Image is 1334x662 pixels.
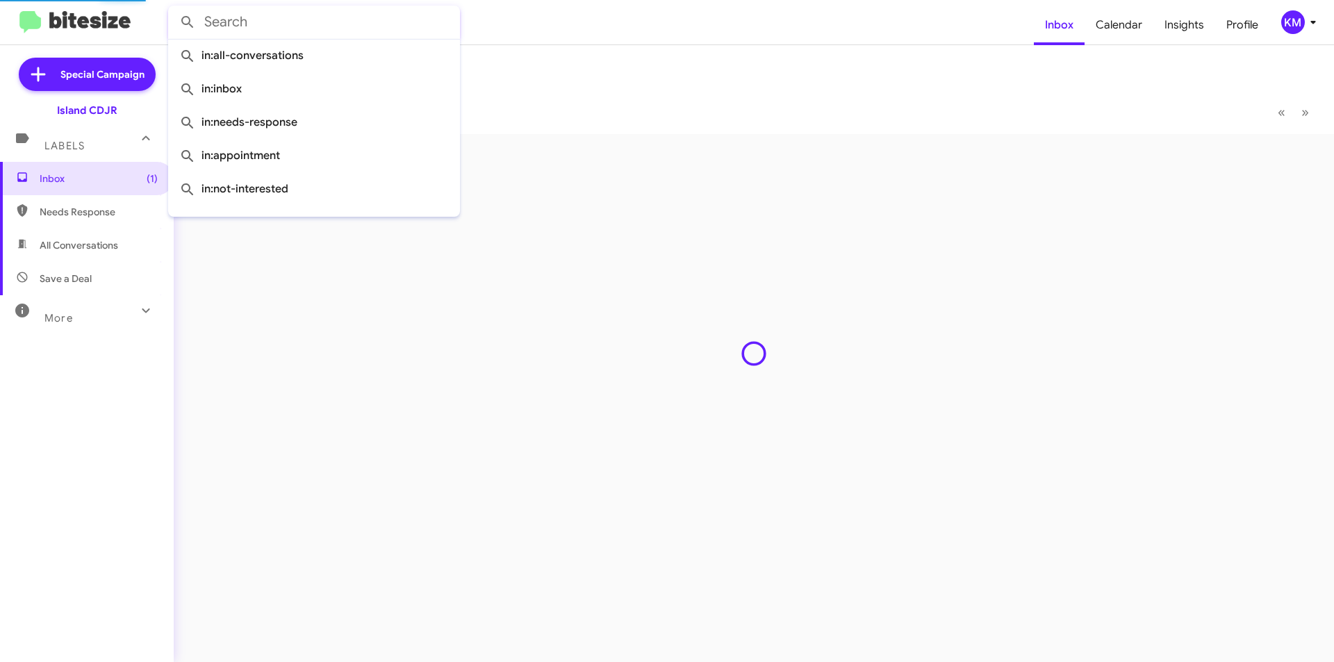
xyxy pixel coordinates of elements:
span: All Conversations [40,238,118,252]
nav: Page navigation example [1270,98,1317,126]
a: Special Campaign [19,58,156,91]
button: KM [1269,10,1319,34]
span: Labels [44,140,85,152]
button: Next [1293,98,1317,126]
span: Needs Response [40,205,158,219]
div: Island CDJR [57,104,117,117]
span: in:not-interested [179,172,449,206]
span: in:appointment [179,139,449,172]
span: Inbox [40,172,158,185]
a: Inbox [1034,5,1085,45]
span: in:inbox [179,72,449,106]
span: in:needs-response [179,106,449,139]
span: « [1278,104,1285,121]
span: » [1301,104,1309,121]
span: in:sold-verified [179,206,449,239]
span: Save a Deal [40,272,92,286]
span: Special Campaign [60,67,145,81]
input: Search [168,6,460,39]
button: Previous [1269,98,1294,126]
div: KM [1281,10,1305,34]
a: Insights [1153,5,1215,45]
a: Calendar [1085,5,1153,45]
span: (1) [147,172,158,185]
span: in:all-conversations [179,39,449,72]
span: More [44,312,73,324]
a: Profile [1215,5,1269,45]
